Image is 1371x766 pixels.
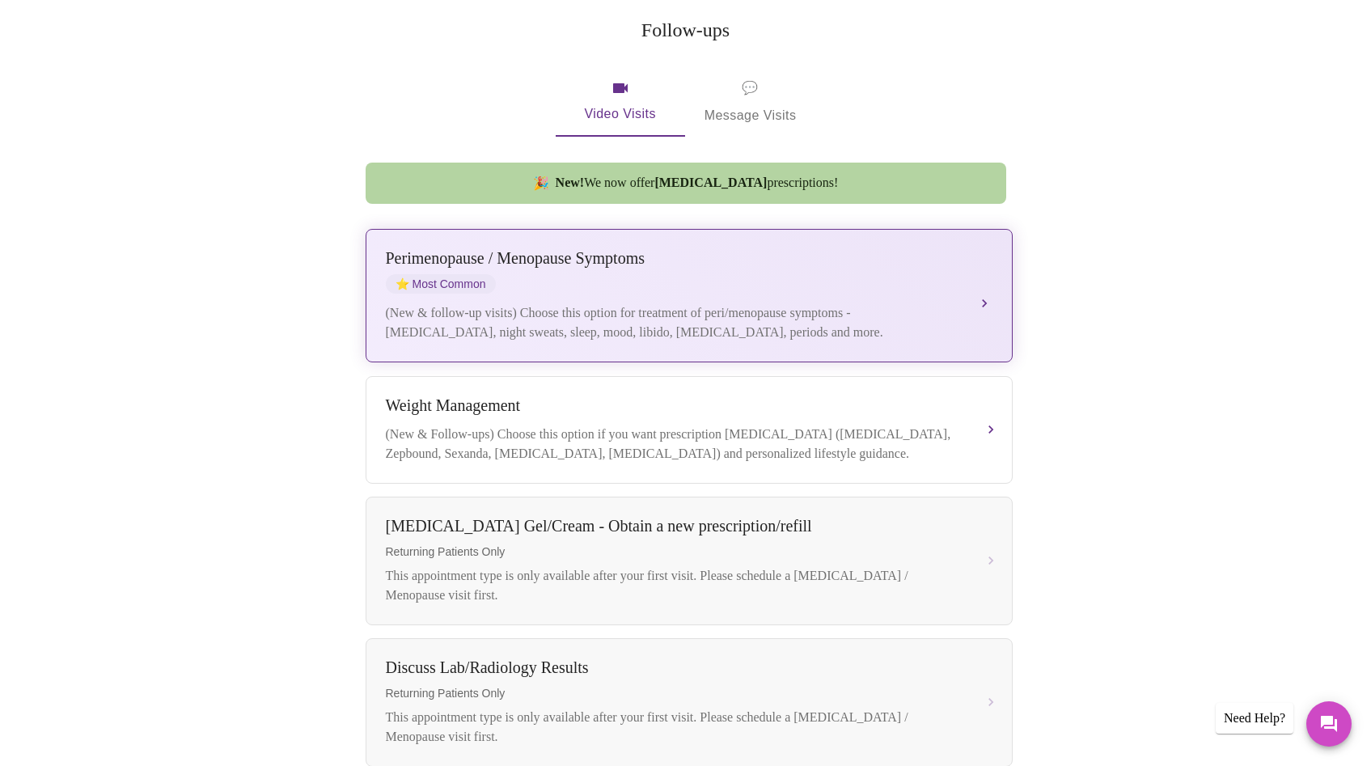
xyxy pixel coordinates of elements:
[386,425,960,463] div: (New & Follow-ups) Choose this option if you want prescription [MEDICAL_DATA] ([MEDICAL_DATA], Ze...
[654,176,767,189] strong: [MEDICAL_DATA]
[362,19,1009,41] h2: Follow-ups
[366,497,1013,625] button: [MEDICAL_DATA] Gel/Cream - Obtain a new prescription/refillReturning Patients OnlyThis appointmen...
[1216,703,1293,734] div: Need Help?
[386,249,960,268] div: Perimenopause / Menopause Symptoms
[386,708,960,747] div: This appointment type is only available after your first visit. Please schedule a [MEDICAL_DATA] ...
[386,658,960,677] div: Discuss Lab/Radiology Results
[575,78,666,125] span: Video Visits
[742,77,758,99] span: message
[1306,701,1352,747] button: Messages
[386,303,960,342] div: (New & follow-up visits) Choose this option for treatment of peri/menopause symptoms - [MEDICAL_D...
[386,687,960,700] span: Returning Patients Only
[386,396,960,415] div: Weight Management
[705,77,797,127] span: Message Visits
[366,229,1013,362] button: Perimenopause / Menopause SymptomsstarMost Common(New & follow-up visits) Choose this option for ...
[386,566,960,605] div: This appointment type is only available after your first visit. Please schedule a [MEDICAL_DATA] ...
[386,545,960,558] span: Returning Patients Only
[386,517,960,535] div: [MEDICAL_DATA] Gel/Cream - Obtain a new prescription/refill
[366,376,1013,484] button: Weight Management(New & Follow-ups) Choose this option if you want prescription [MEDICAL_DATA] ([...
[556,176,839,190] span: We now offer prescriptions!
[396,277,409,290] span: star
[533,176,549,191] span: new
[386,274,496,294] span: Most Common
[556,176,585,189] strong: New!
